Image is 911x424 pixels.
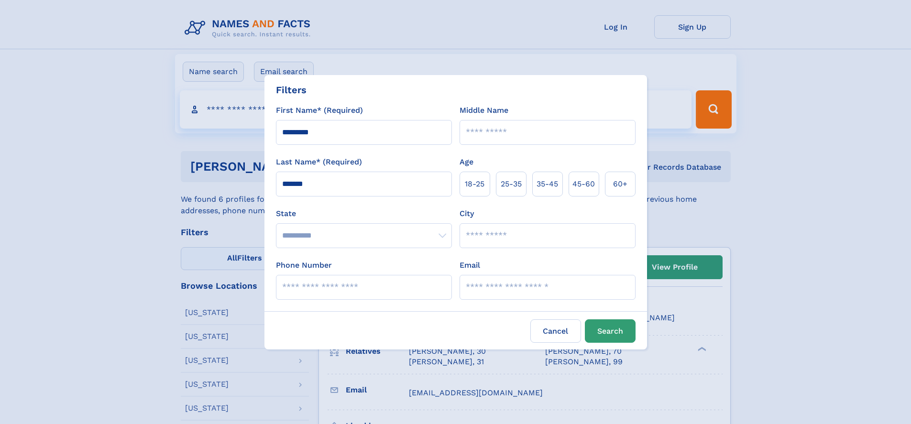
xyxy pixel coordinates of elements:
[460,105,508,116] label: Middle Name
[460,208,474,219] label: City
[276,260,332,271] label: Phone Number
[276,105,363,116] label: First Name* (Required)
[276,208,452,219] label: State
[585,319,636,343] button: Search
[276,83,307,97] div: Filters
[460,260,480,271] label: Email
[276,156,362,168] label: Last Name* (Required)
[537,178,558,190] span: 35‑45
[465,178,484,190] span: 18‑25
[613,178,627,190] span: 60+
[460,156,473,168] label: Age
[501,178,522,190] span: 25‑35
[530,319,581,343] label: Cancel
[572,178,595,190] span: 45‑60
